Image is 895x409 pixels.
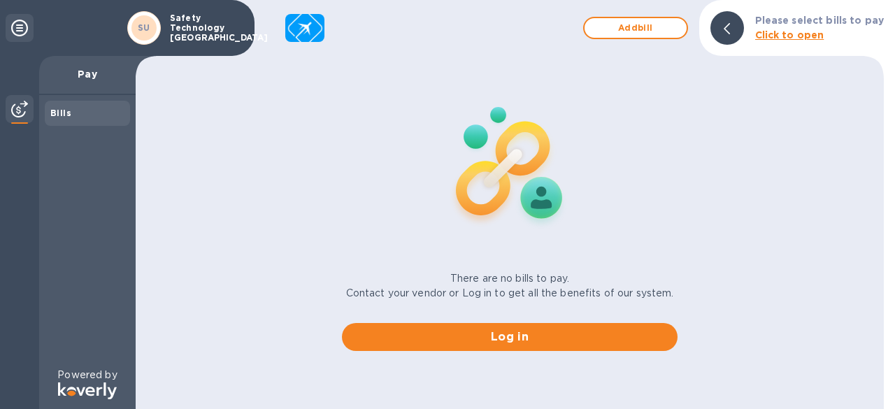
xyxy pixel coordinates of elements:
p: Safety Technology [GEOGRAPHIC_DATA] [170,13,240,43]
img: Logo [58,382,117,399]
b: Please select bills to pay [755,15,884,26]
p: Pay [50,67,124,81]
b: Bills [50,108,71,118]
span: Add bill [596,20,675,36]
p: Powered by [57,368,117,382]
p: There are no bills to pay. Contact your vendor or Log in to get all the benefits of our system. [346,271,674,301]
button: Log in [342,323,678,351]
span: Log in [353,329,666,345]
b: Click to open [755,29,824,41]
button: Addbill [583,17,688,39]
b: SU [138,22,150,33]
